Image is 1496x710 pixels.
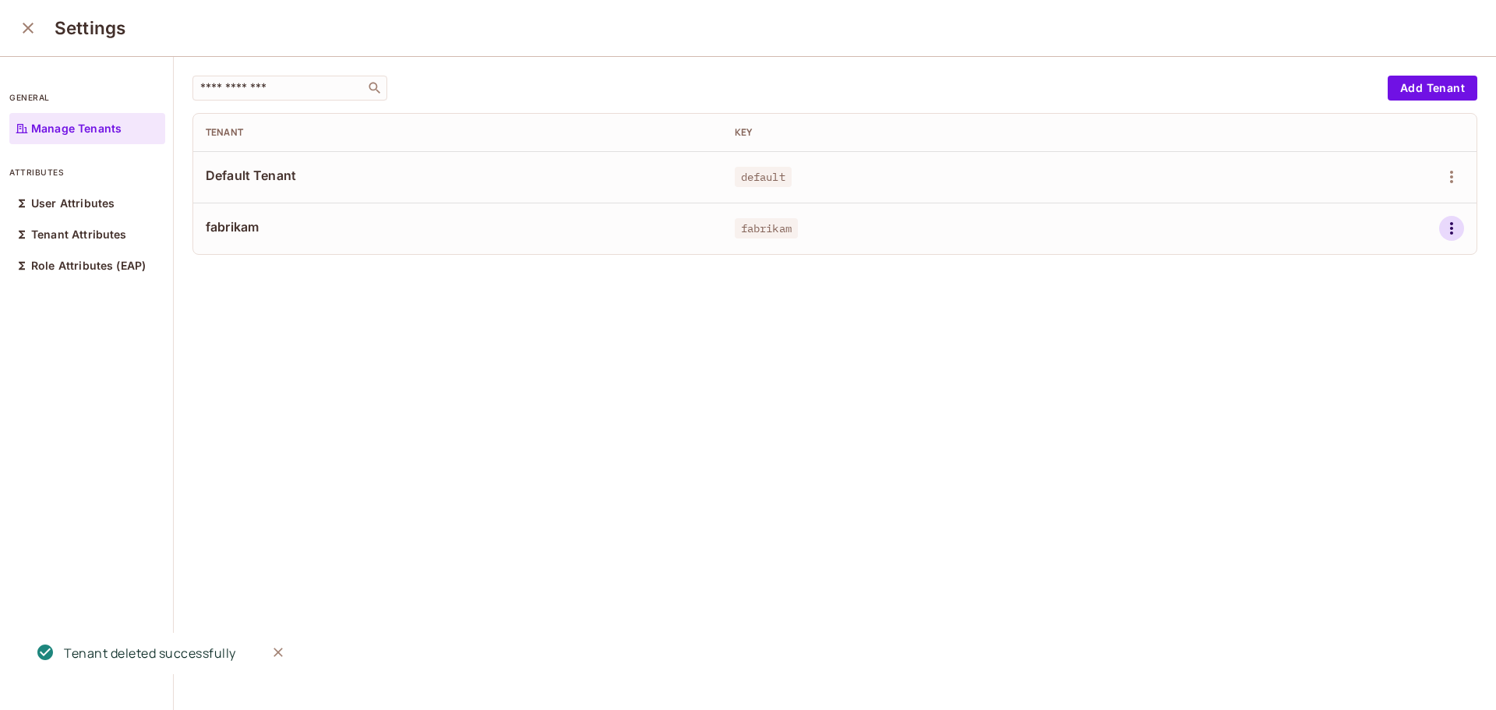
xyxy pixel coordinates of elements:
[206,218,710,235] span: fabrikam
[206,126,710,139] div: Tenant
[735,126,1239,139] div: Key
[735,218,798,238] span: fabrikam
[31,197,115,210] p: User Attributes
[266,641,290,664] button: Close
[31,260,146,272] p: Role Attributes (EAP)
[55,17,125,39] h3: Settings
[206,167,710,184] span: Default Tenant
[31,122,122,135] p: Manage Tenants
[735,167,792,187] span: default
[1388,76,1477,101] button: Add Tenant
[12,12,44,44] button: close
[9,166,165,178] p: attributes
[64,644,236,663] div: Tenant deleted successfully
[31,228,127,241] p: Tenant Attributes
[9,91,165,104] p: general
